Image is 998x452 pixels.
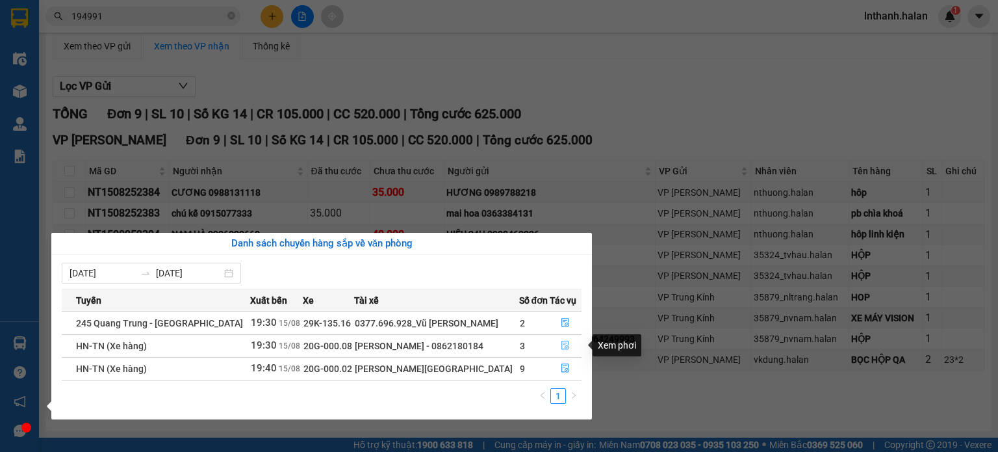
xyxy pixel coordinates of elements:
[550,293,576,308] span: Tác vụ
[303,341,352,351] span: 20G-000.08
[76,341,147,351] span: HN-TN (Xe hàng)
[251,339,277,351] span: 19:30
[520,341,525,351] span: 3
[593,334,641,356] div: Xem phơi
[70,266,135,280] input: Từ ngày
[561,318,570,328] span: file-done
[355,316,518,330] div: 0377.696.928_Vũ [PERSON_NAME]
[279,341,300,351] span: 15/08
[279,364,300,373] span: 15/08
[550,336,582,356] button: file-done
[519,293,548,308] span: Số đơn
[303,318,351,328] span: 29K-135.16
[76,364,147,374] span: HN-TN (Xe hàng)
[355,339,518,353] div: [PERSON_NAME] - 0862180184
[62,236,582,252] div: Danh sách chuyến hàng sắp về văn phòng
[140,268,151,278] span: swap-right
[76,293,101,308] span: Tuyến
[566,388,582,404] button: right
[550,358,582,379] button: file-done
[140,268,151,278] span: to
[76,318,243,328] span: 245 Quang Trung - [GEOGRAPHIC_DATA]
[535,388,550,404] button: left
[561,341,570,351] span: file-done
[551,389,565,403] a: 1
[561,364,570,374] span: file-done
[550,388,566,404] li: 1
[355,362,518,376] div: [PERSON_NAME][GEOGRAPHIC_DATA]
[539,392,546,399] span: left
[303,293,314,308] span: Xe
[570,392,578,399] span: right
[520,364,525,374] span: 9
[279,319,300,328] span: 15/08
[250,293,287,308] span: Xuất bến
[535,388,550,404] li: Previous Page
[520,318,525,328] span: 2
[251,362,277,374] span: 19:40
[251,317,277,328] span: 19:30
[354,293,379,308] span: Tài xế
[566,388,582,404] li: Next Page
[156,266,222,280] input: Đến ngày
[303,364,352,374] span: 20G-000.02
[550,313,582,334] button: file-done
